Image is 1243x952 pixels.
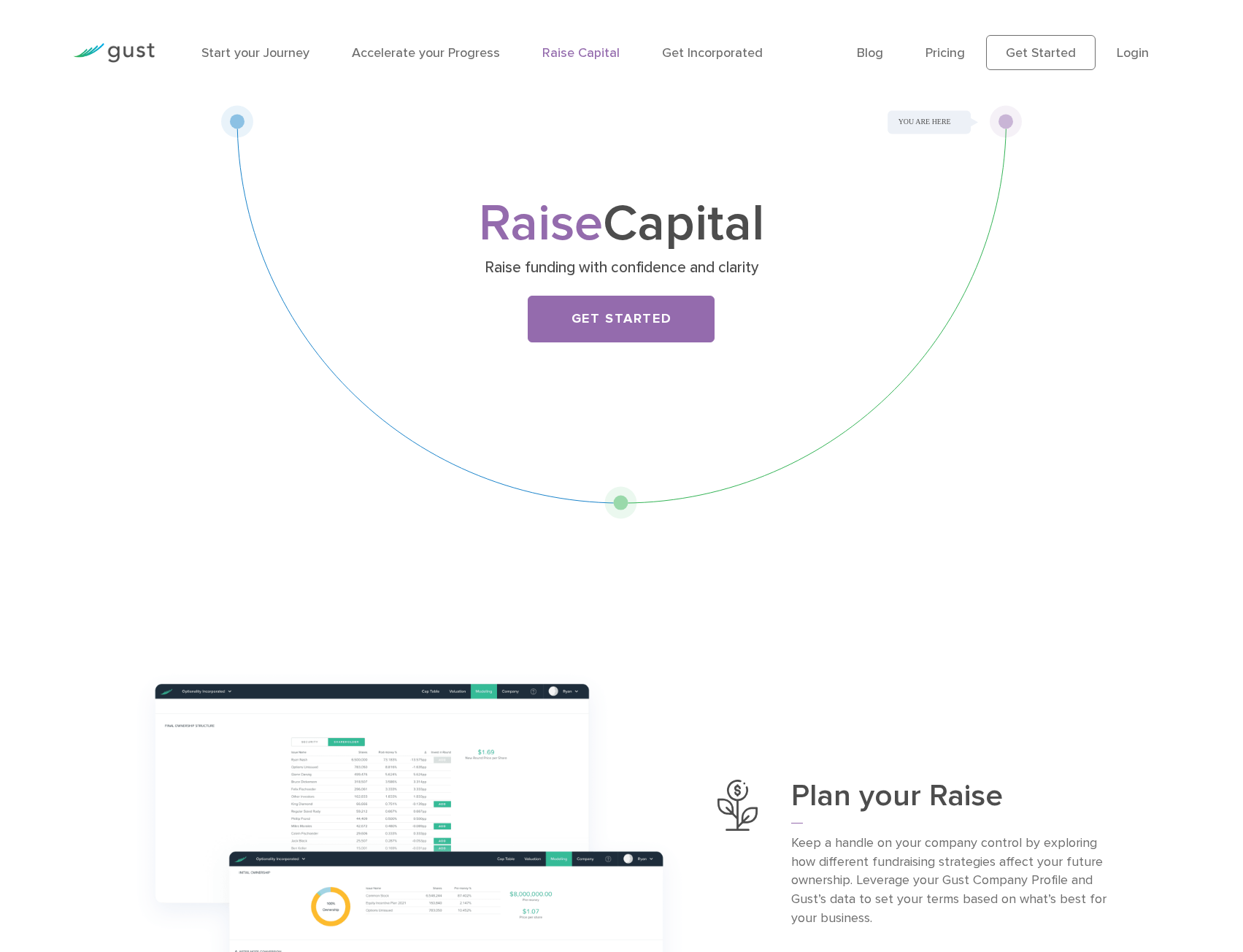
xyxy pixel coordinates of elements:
a: Start your Journey [201,45,309,61]
p: Raise funding with confidence and clarity [339,258,904,278]
a: Raise Capital [542,45,620,61]
a: Accelerate your Progress [352,45,500,61]
a: Login [1117,45,1149,61]
a: Pricing [925,45,965,61]
img: Plan Your Raise [717,780,758,831]
h1: Capital [333,201,909,247]
a: Get Started [986,35,1096,70]
a: Blog [857,45,883,61]
img: Gust Logo [73,43,155,63]
a: Get Incorporated [662,45,763,61]
span: Raise [479,193,603,254]
h3: Plan your Raise [791,780,1120,824]
a: Get Started [528,296,715,342]
p: Keep a handle on your company control by exploring how different fundraising strategies affect yo... [791,834,1120,929]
